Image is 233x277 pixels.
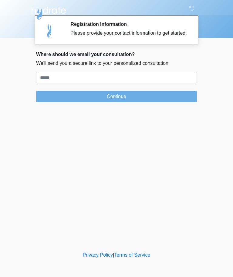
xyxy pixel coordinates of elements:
[70,30,188,37] div: Please provide your contact information to get started.
[41,21,59,40] img: Agent Avatar
[30,5,67,20] img: Hydrate IV Bar - Arcadia Logo
[36,91,197,102] button: Continue
[83,252,113,258] a: Privacy Policy
[36,51,197,57] h2: Where should we email your consultation?
[113,252,114,258] a: |
[114,252,150,258] a: Terms of Service
[36,60,197,67] p: We'll send you a secure link to your personalized consultation.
